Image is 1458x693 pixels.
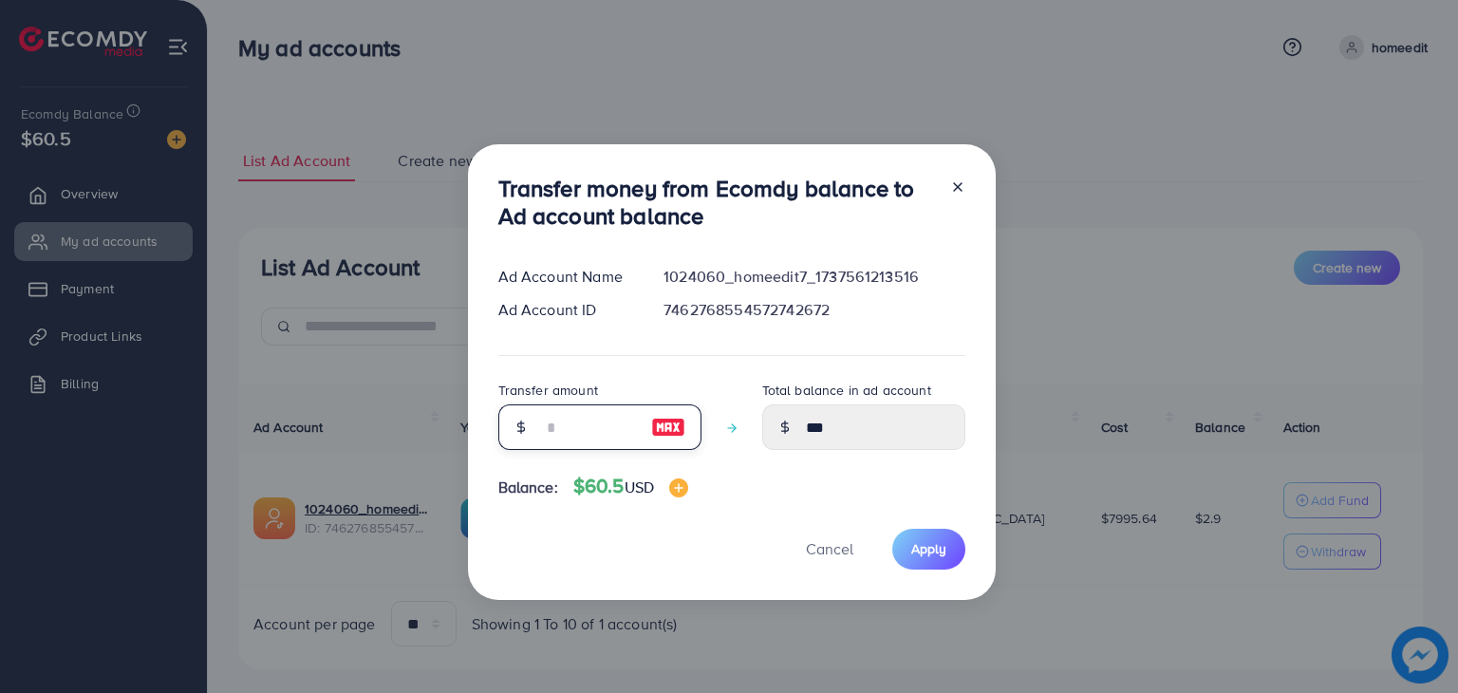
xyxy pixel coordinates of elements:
h4: $60.5 [573,475,688,498]
label: Transfer amount [498,381,598,400]
span: Apply [911,539,946,558]
label: Total balance in ad account [762,381,931,400]
div: Ad Account ID [483,299,649,321]
img: image [651,416,685,439]
span: Balance: [498,477,558,498]
span: Cancel [806,538,853,559]
h3: Transfer money from Ecomdy balance to Ad account balance [498,175,935,230]
div: 7462768554572742672 [648,299,980,321]
span: USD [625,477,654,497]
button: Apply [892,529,965,570]
button: Cancel [782,529,877,570]
div: Ad Account Name [483,266,649,288]
div: 1024060_homeedit7_1737561213516 [648,266,980,288]
img: image [669,478,688,497]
